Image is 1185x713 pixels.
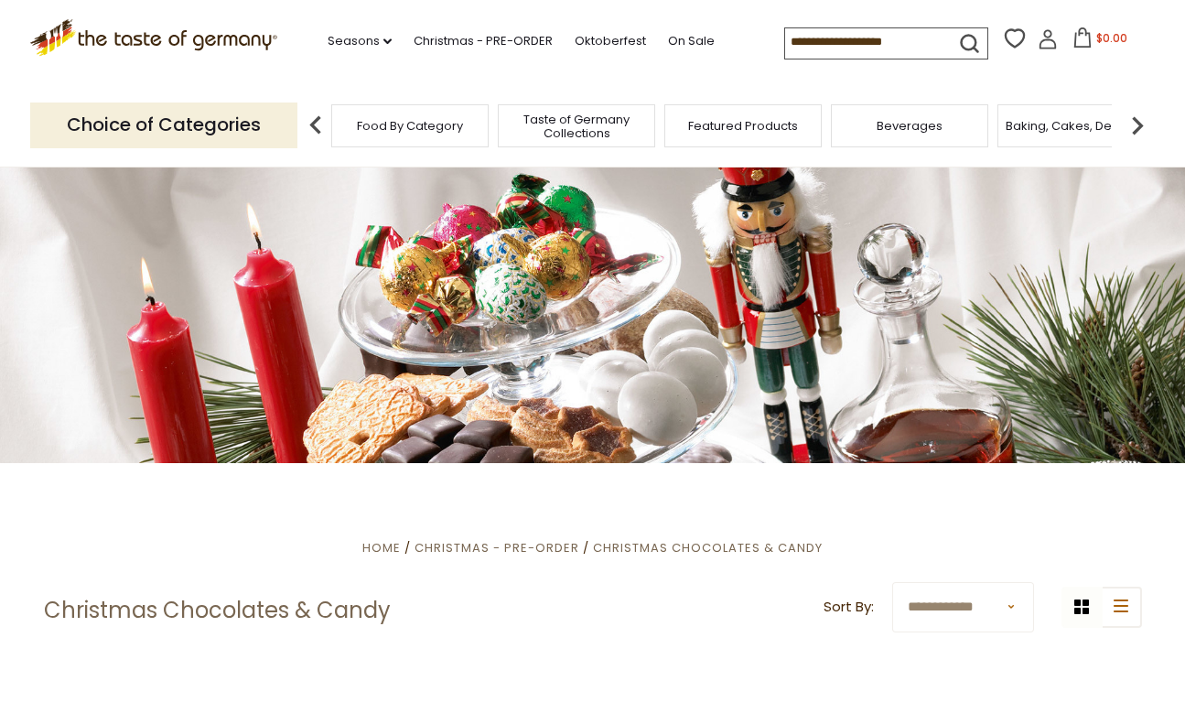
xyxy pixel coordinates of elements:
[30,103,297,147] p: Choice of Categories
[575,31,646,51] a: Oktoberfest
[688,119,798,133] a: Featured Products
[1061,27,1139,55] button: $0.00
[503,113,650,140] a: Taste of Germany Collections
[593,539,823,556] a: Christmas Chocolates & Candy
[1119,107,1156,144] img: next arrow
[328,31,392,51] a: Seasons
[1006,119,1147,133] a: Baking, Cakes, Desserts
[668,31,715,51] a: On Sale
[44,597,391,624] h1: Christmas Chocolates & Candy
[414,31,553,51] a: Christmas - PRE-ORDER
[415,539,579,556] a: Christmas - PRE-ORDER
[1096,30,1127,46] span: $0.00
[357,119,463,133] a: Food By Category
[362,539,401,556] a: Home
[297,107,334,144] img: previous arrow
[824,596,874,619] label: Sort By:
[877,119,943,133] a: Beverages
